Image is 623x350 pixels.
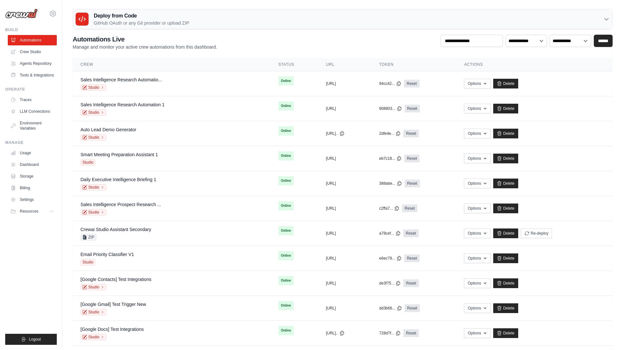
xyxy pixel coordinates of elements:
[73,35,217,44] h2: Automations Live
[278,301,294,310] span: Online
[94,12,189,20] h3: Deploy from Code
[80,77,162,82] a: Sales Intelligence Research Automatio...
[464,129,490,138] button: Options
[403,130,419,137] a: Reset
[464,278,490,288] button: Options
[80,227,151,232] a: Crewai Studio Assistant Secondary
[8,35,57,45] a: Automations
[5,334,57,345] button: Logout
[80,209,106,216] a: Studio
[379,256,402,261] button: e6ec79...
[493,129,518,138] a: Delete
[73,44,217,50] p: Manage and monitor your active crew automations from this dashboard.
[8,95,57,105] a: Traces
[464,328,490,338] button: Options
[493,278,518,288] a: Delete
[404,155,420,162] a: Reset
[379,81,402,86] button: 94cc42...
[80,152,158,157] a: Smart Meeting Preparation Assistant 1
[372,58,457,71] th: Token
[29,337,41,342] span: Logout
[456,58,613,71] th: Actions
[278,126,294,135] span: Online
[8,106,57,117] a: LLM Connections
[493,179,518,188] a: Delete
[379,206,399,211] button: c2ffa7...
[464,79,490,88] button: Options
[379,181,402,186] button: 388abe...
[8,70,57,80] a: Tools & Integrations
[403,229,419,237] a: Reset
[80,177,156,182] a: Daily Executive Intelligence Briefing 1
[404,254,420,262] a: Reset
[80,184,106,191] a: Studio
[271,58,318,71] th: Status
[402,204,417,212] a: Reset
[464,303,490,313] button: Options
[493,303,518,313] a: Delete
[80,252,134,257] a: Email Priority Classifier V1
[405,180,420,187] a: Reset
[80,84,106,91] a: Studio
[379,106,402,111] button: 908903...
[80,234,96,240] span: ZIP
[278,101,294,111] span: Online
[8,58,57,69] a: Agents Repository
[73,58,271,71] th: Crew
[8,206,57,216] button: Resources
[493,79,518,88] a: Delete
[464,228,490,238] button: Options
[80,102,165,107] a: Sales Intelligence Research Automation 1
[404,80,419,87] a: Reset
[464,104,490,113] button: Options
[80,334,106,340] a: Studio
[379,231,401,236] button: a78cef...
[493,228,518,238] a: Delete
[8,47,57,57] a: Crew Studio
[278,176,294,185] span: Online
[464,253,490,263] button: Options
[405,304,420,312] a: Reset
[80,109,106,116] a: Studio
[379,281,401,286] button: de3f75...
[80,327,144,332] a: [Google Docs] Test Integrations
[8,159,57,170] a: Dashboard
[8,194,57,205] a: Settings
[80,127,136,132] a: Auto Lead Demo Generator
[80,134,106,141] a: Studio
[5,87,57,92] div: Operate
[278,226,294,235] span: Online
[8,171,57,181] a: Storage
[278,276,294,285] span: Online
[80,302,146,307] a: [Google Gmail] Test Trigger New
[80,309,106,315] a: Studio
[5,9,38,18] img: Logo
[379,156,402,161] button: eb7c18...
[8,148,57,158] a: Usage
[278,326,294,335] span: Online
[493,328,518,338] a: Delete
[493,204,518,213] a: Delete
[405,105,420,112] a: Reset
[464,154,490,163] button: Options
[493,104,518,113] a: Delete
[8,183,57,193] a: Billing
[80,277,151,282] a: [Google Contacts] Test Integrations
[80,159,95,166] span: Studio
[80,259,95,265] span: Studio
[80,284,106,290] a: Studio
[278,251,294,260] span: Online
[521,228,552,238] button: Re-deploy
[94,20,189,26] p: GitHub OAuth or any Git provider or upload ZIP
[278,76,294,86] span: Online
[403,329,419,337] a: Reset
[80,202,161,207] a: Sales Intelligence Prospect Research ...
[5,140,57,145] div: Manage
[379,306,402,311] button: dd3b66...
[493,253,518,263] a: Delete
[278,201,294,210] span: Online
[464,204,490,213] button: Options
[591,319,623,350] iframe: Chat Widget
[20,209,38,214] span: Resources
